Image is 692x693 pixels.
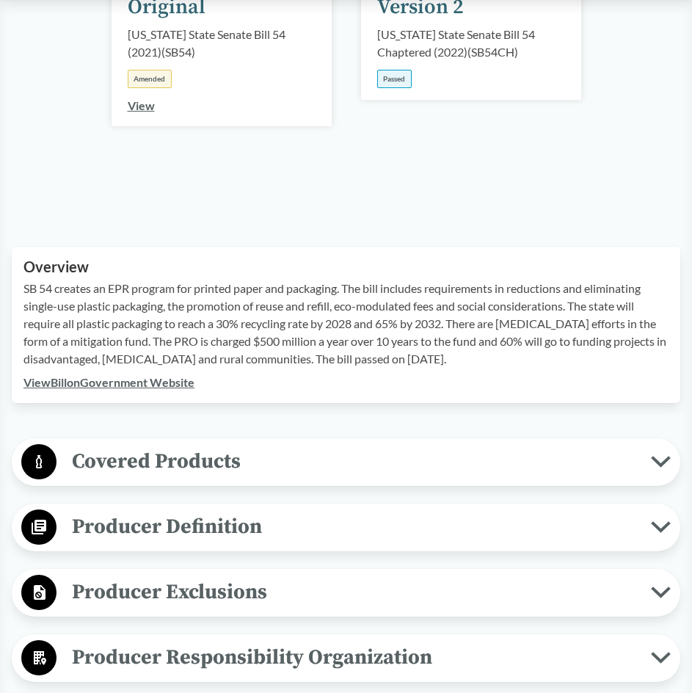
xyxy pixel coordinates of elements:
button: Producer Exclusions [17,574,675,612]
span: Producer Exclusions [57,576,651,609]
div: Amended [128,70,172,88]
h2: Overview [23,258,669,275]
p: SB 54 creates an EPR program for printed paper and packaging. The bill includes requirements in r... [23,280,669,368]
div: [US_STATE] State Senate Bill 54 (2021) ( SB54 ) [128,26,316,61]
a: View [128,98,155,112]
span: Producer Responsibility Organization [57,641,651,674]
button: Producer Responsibility Organization [17,639,675,677]
span: Producer Definition [57,510,651,543]
button: Producer Definition [17,509,675,546]
div: Passed [377,70,412,88]
div: [US_STATE] State Senate Bill 54 Chaptered (2022) ( SB54CH ) [377,26,565,61]
button: Covered Products [17,443,675,481]
span: Covered Products [57,445,651,478]
a: ViewBillonGovernment Website [23,375,194,389]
